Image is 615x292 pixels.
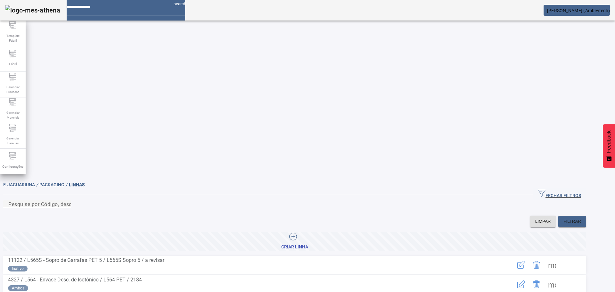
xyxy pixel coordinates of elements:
span: 11122 / L565S - Sopro de Garrafas PET 5 / L565S Sopro 5 / a revisar [8,257,164,263]
span: Packaging [39,182,69,187]
button: Feedback - Mostrar pesquisa [603,124,615,168]
em: / [66,182,68,187]
div: Criar linha [281,244,308,250]
span: FILTRAR [563,218,581,225]
span: Ambos [12,285,24,291]
button: Delete [529,277,544,292]
em: / [36,182,38,187]
mat-label: Pesquise por Código, descrição, descrição abreviada ou descrição SAP [8,201,178,207]
span: Gerenciar Materiais [3,108,22,122]
span: 4327 / L564 - Envase Desc. de Isotônico / L564 PET / 2184 [8,277,142,283]
span: LINHAS [69,182,85,187]
img: logo-mes-athena [5,5,60,15]
span: Template Fabril [3,31,22,45]
span: [PERSON_NAME] (Ambevtech) [547,8,610,13]
button: LIMPAR [530,216,556,227]
span: Gerenciar Processo [3,83,22,96]
span: Gerenciar Paradas [3,134,22,147]
span: FECHAR FILTROS [538,189,581,199]
span: Feedback [606,130,612,153]
button: Mais [544,257,560,272]
span: Inativo [12,266,24,271]
button: Delete [529,257,544,272]
span: Configurações [0,162,25,171]
span: Fabril [7,60,19,68]
span: F. Jaguariuna [3,182,39,187]
span: LIMPAR [535,218,551,225]
button: FILTRAR [558,216,586,227]
button: Mais [544,277,560,292]
button: FECHAR FILTROS [533,188,586,200]
button: Criar linha [3,232,586,251]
